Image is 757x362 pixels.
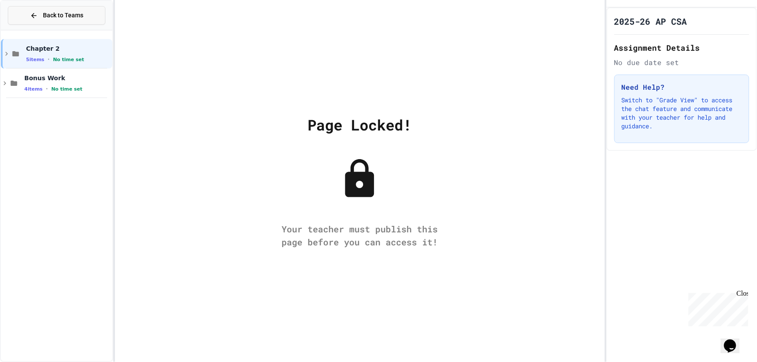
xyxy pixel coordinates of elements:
span: Chapter 2 [26,45,111,52]
span: 5 items [26,57,44,62]
span: No time set [53,57,84,62]
h1: 2025-26 AP CSA [614,15,687,27]
span: Bonus Work [24,74,111,82]
div: Page Locked! [308,114,412,136]
div: Your teacher must publish this page before you can access it! [273,222,446,248]
span: No time set [51,86,82,92]
div: No due date set [614,57,749,68]
div: Chat with us now!Close [3,3,60,55]
span: 4 items [24,86,43,92]
h2: Assignment Details [614,42,749,54]
h3: Need Help? [622,82,742,92]
span: Back to Teams [43,11,83,20]
span: • [46,85,48,92]
iframe: chat widget [721,327,748,353]
span: • [48,56,49,63]
iframe: chat widget [685,290,748,326]
button: Back to Teams [8,6,105,25]
p: Switch to "Grade View" to access the chat feature and communicate with your teacher for help and ... [622,96,742,130]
